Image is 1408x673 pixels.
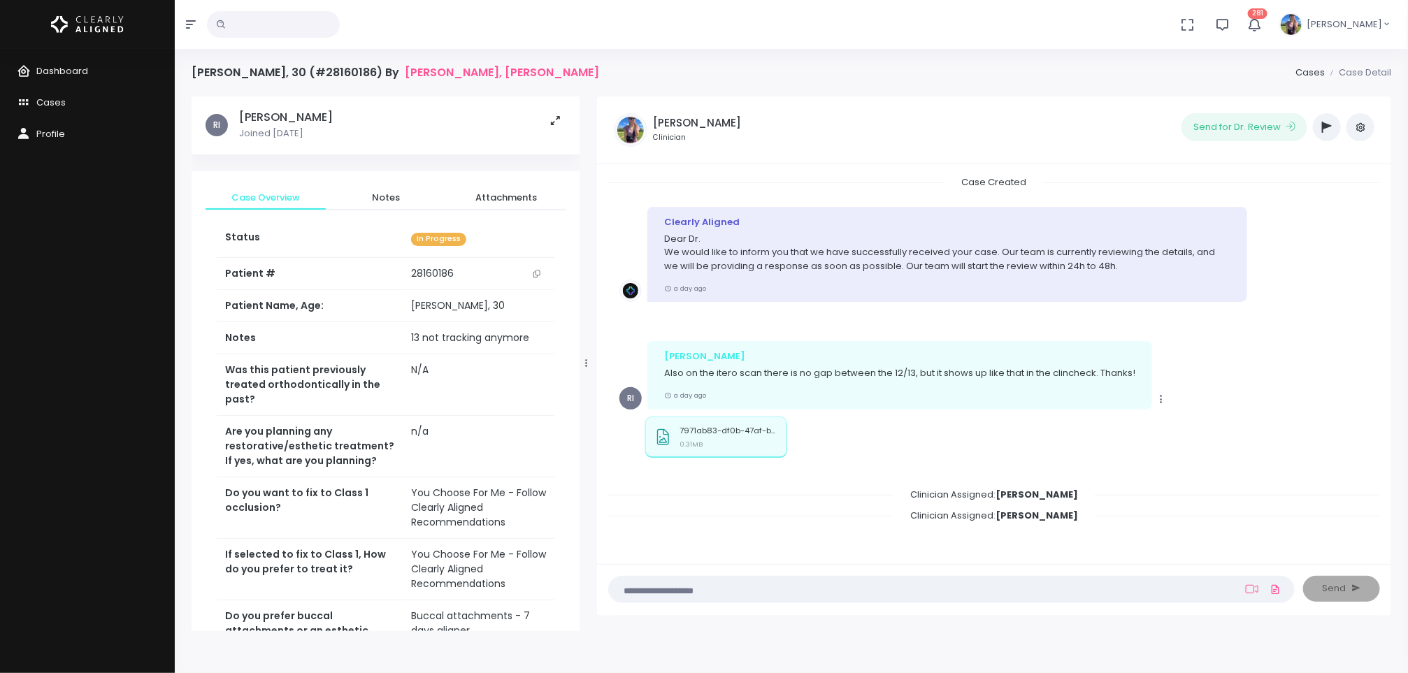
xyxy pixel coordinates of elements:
[192,66,599,79] h4: [PERSON_NAME], 30 (#28160186) By
[1243,584,1261,595] a: Add Loom Video
[36,127,65,140] span: Profile
[944,171,1043,193] span: Case Created
[403,477,555,539] td: You Choose For Me - Follow Clearly Aligned Recommendations
[608,175,1380,549] div: scrollable content
[1325,66,1391,80] li: Case Detail
[403,539,555,600] td: You Choose For Me - Follow Clearly Aligned Recommendations
[996,488,1078,501] b: [PERSON_NAME]
[403,354,555,416] td: N/A
[217,191,315,205] span: Case Overview
[217,257,403,290] th: Patient #
[239,126,333,140] p: Joined [DATE]
[51,10,124,39] img: Logo Horizontal
[893,505,1095,526] span: Clinician Assigned:
[680,440,703,449] small: 0.31MB
[403,600,555,662] td: Buccal attachments - 7 days aligner
[1307,17,1382,31] span: [PERSON_NAME]
[664,349,1135,363] div: [PERSON_NAME]
[337,191,435,205] span: Notes
[403,290,555,322] td: [PERSON_NAME], 30
[217,477,403,539] th: Do you want to fix to Class 1 occlusion?
[217,416,403,477] th: Are you planning any restorative/esthetic treatment? If yes, what are you planning?
[411,233,466,246] span: In Progress
[206,114,228,136] span: RI
[36,96,66,109] span: Cases
[1181,113,1307,141] button: Send for Dr. Review
[217,600,403,662] th: Do you prefer buccal attachments or an esthetic lingual attachment protocol?
[217,539,403,600] th: If selected to fix to Class 1, How do you prefer to treat it?
[217,290,403,322] th: Patient Name, Age:
[239,110,333,124] h5: [PERSON_NAME]
[664,215,1230,229] div: Clearly Aligned
[664,391,706,400] small: a day ago
[653,132,741,143] small: Clinician
[403,322,555,354] td: 13 not tracking anymore
[619,387,642,410] span: RI
[457,191,555,205] span: Attachments
[1267,577,1284,602] a: Add Files
[1295,66,1325,79] a: Cases
[893,484,1095,505] span: Clinician Assigned:
[217,222,403,257] th: Status
[217,354,403,416] th: Was this patient previously treated orthodontically in the past?
[217,322,403,354] th: Notes
[405,66,599,79] a: [PERSON_NAME], [PERSON_NAME]
[680,426,777,435] p: 7971ab83-df0b-47af-b87c-a6bade5fce78.jpg
[403,258,555,290] td: 28160186
[403,416,555,477] td: n/a
[664,232,1230,273] p: Dear Dr. We would like to inform you that we have successfully received your case. Our team is cu...
[1279,12,1304,37] img: Header Avatar
[1248,8,1267,19] span: 281
[192,96,580,631] div: scrollable content
[653,117,741,129] h5: [PERSON_NAME]
[996,509,1078,522] b: [PERSON_NAME]
[36,64,88,78] span: Dashboard
[664,284,706,293] small: a day ago
[664,366,1135,380] p: Also on the itero scan there is no gap between the 12/13, but it shows up like that in the clinch...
